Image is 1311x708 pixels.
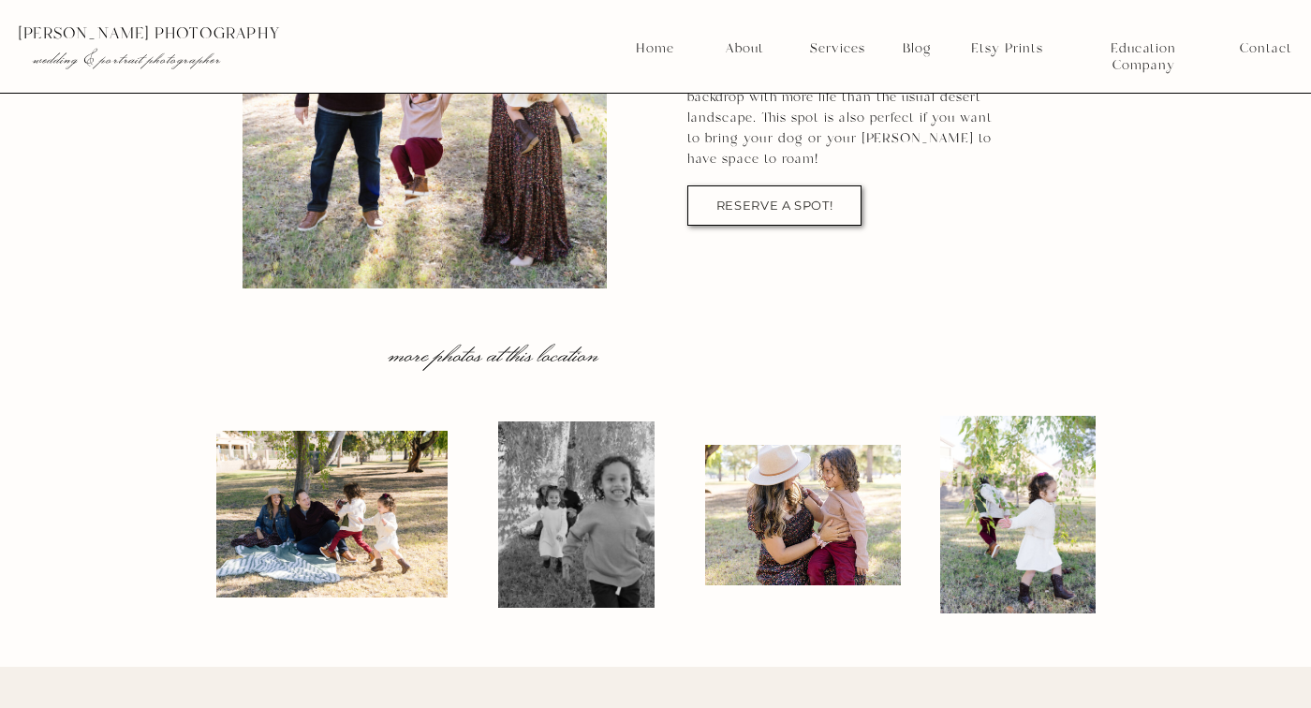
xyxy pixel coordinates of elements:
a: Etsy Prints [964,40,1050,57]
p: more photos at this location [331,338,656,365]
a: Services [803,40,872,57]
a: Contact [1240,40,1291,57]
p: wedding & portrait photographer [33,50,324,68]
a: Home [635,40,675,57]
a: About [720,40,768,57]
p: [PERSON_NAME] photography [18,25,362,42]
a: RESERVE A SPOT! [713,199,836,213]
a: Blog [896,40,937,57]
a: Education Company [1079,40,1208,57]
